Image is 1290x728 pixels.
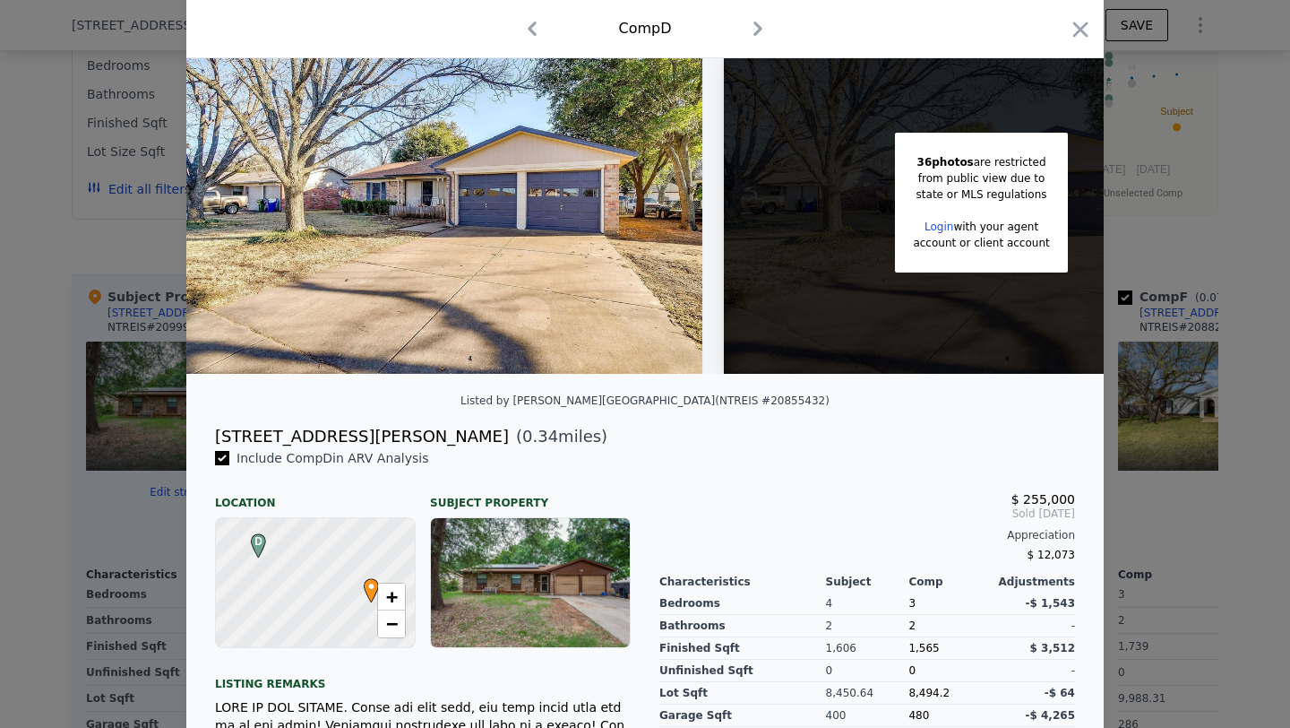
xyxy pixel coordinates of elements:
[908,709,929,722] span: 480
[913,186,1049,203] div: state or MLS regulations
[908,615,992,637] div: 2
[618,18,671,39] div: Comp D
[924,221,953,233] a: Login
[992,615,1075,637] div: -
[908,664,916,677] span: 0
[826,660,909,682] div: 0
[1030,642,1075,654] span: $ 3,512
[359,573,383,600] span: •
[826,705,909,727] div: 400
[917,156,974,169] span: 36 photos
[908,642,939,654] span: 1,565
[246,533,257,544] div: D
[908,687,950,699] span: 8,494.2
[1026,597,1075,610] span: -$ 1,543
[659,615,826,637] div: Bathrooms
[229,451,436,465] span: Include Comp D in ARV Analysis
[659,528,1075,542] div: Appreciation
[430,481,631,510] div: Subject Property
[659,637,826,660] div: Finished Sqft
[659,682,826,705] div: Lot Sqft
[386,612,398,635] span: −
[460,394,830,407] div: Listed by [PERSON_NAME][GEOGRAPHIC_DATA] (NTREIS #20855432)
[1028,549,1075,561] span: $ 12,073
[826,575,909,589] div: Subject
[1045,687,1075,699] span: -$ 64
[659,705,826,727] div: Garage Sqft
[215,663,631,691] div: Listing remarks
[1011,492,1075,507] span: $ 255,000
[246,533,271,550] span: D
[215,481,416,510] div: Location
[215,424,509,449] div: [STREET_ADDRESS][PERSON_NAME]
[659,593,826,615] div: Bedrooms
[913,154,1049,170] div: are restricted
[992,660,1075,682] div: -
[913,235,1049,251] div: account or client account
[826,682,909,705] div: 8,450.64
[908,575,992,589] div: Comp
[913,170,1049,186] div: from public view due to
[378,584,405,611] a: Zoom in
[509,424,607,449] span: ( miles)
[386,585,398,608] span: +
[359,578,370,589] div: •
[826,593,909,615] div: 4
[522,427,558,446] span: 0.34
[659,660,826,682] div: Unfinished Sqft
[1026,709,1075,722] span: -$ 4,265
[378,611,405,637] a: Zoom out
[826,637,909,660] div: 1,606
[186,30,702,374] img: Property Img
[659,575,826,589] div: Characteristics
[953,221,1038,233] span: with your agent
[992,575,1075,589] div: Adjustments
[659,507,1075,521] span: Sold [DATE]
[826,615,909,637] div: 2
[908,597,916,610] span: 3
